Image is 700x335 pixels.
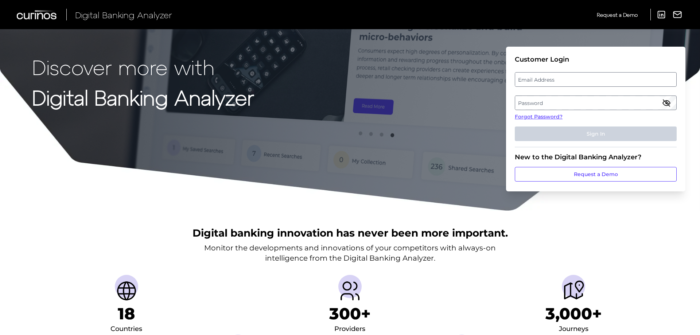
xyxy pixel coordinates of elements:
[515,153,677,161] div: New to the Digital Banking Analyzer?
[515,73,676,86] label: Email Address
[545,304,602,323] h1: 3,000+
[559,323,588,335] div: Journeys
[515,96,676,109] label: Password
[32,55,254,78] p: Discover more with
[204,243,496,263] p: Monitor the developments and innovations of your competitors with always-on intelligence from the...
[515,167,677,182] a: Request a Demo
[118,304,135,323] h1: 18
[334,323,365,335] div: Providers
[515,113,677,121] a: Forgot Password?
[597,12,638,18] span: Request a Demo
[32,85,254,109] strong: Digital Banking Analyzer
[338,279,362,303] img: Providers
[17,10,58,19] img: Curinos
[329,304,371,323] h1: 300+
[75,9,172,20] span: Digital Banking Analyzer
[597,9,638,21] a: Request a Demo
[562,279,585,303] img: Journeys
[115,279,138,303] img: Countries
[192,226,508,240] h2: Digital banking innovation has never been more important.
[110,323,142,335] div: Countries
[515,126,677,141] button: Sign In
[515,55,677,63] div: Customer Login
